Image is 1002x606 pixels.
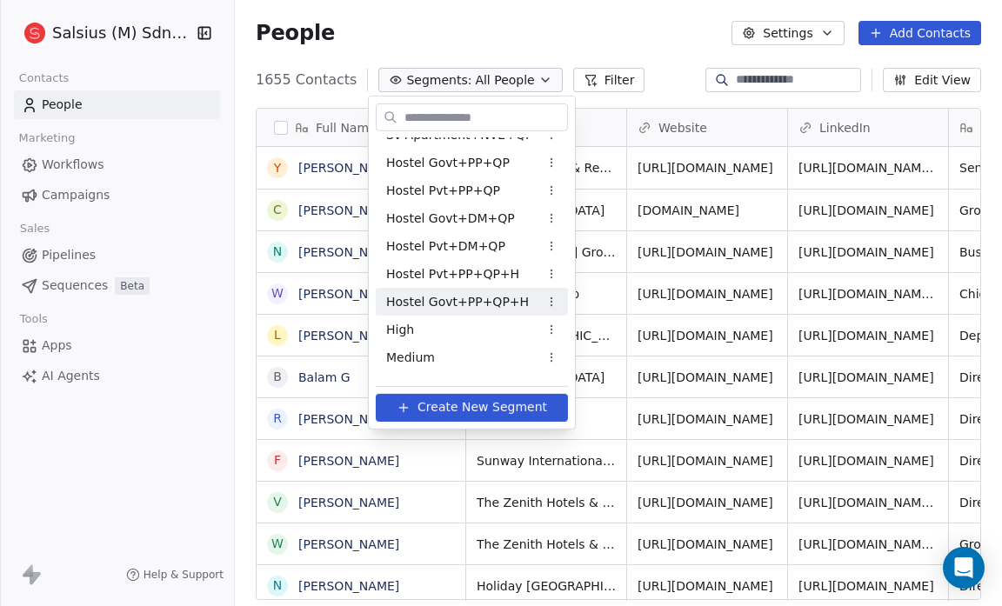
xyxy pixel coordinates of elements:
[386,320,414,338] span: High
[386,264,519,283] span: Hostel Pvt+PP+QP+H
[386,209,515,227] span: Hostel Govt+DM+QP
[386,348,435,366] span: Medium
[386,292,529,310] span: Hostel Govt+PP+QP+H
[417,398,547,416] span: Create New Segment
[386,181,500,199] span: Hostel Pvt+PP+QP
[376,394,568,422] button: Create New Segment
[386,236,505,255] span: Hostel Pvt+DM+QP
[386,125,532,143] span: Sv Apartment+NVE+QP
[386,153,510,171] span: Hostel Govt+PP+QP
[386,376,411,394] span: Low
